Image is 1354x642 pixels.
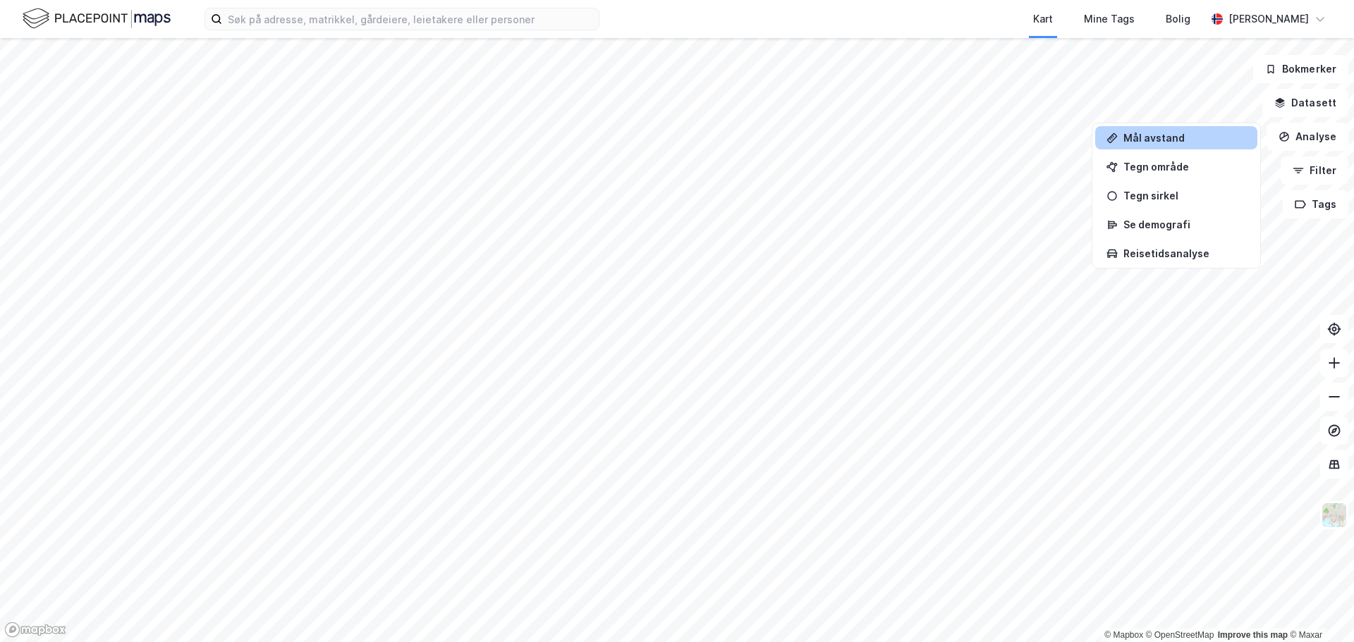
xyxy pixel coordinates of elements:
div: Tegn sirkel [1123,190,1246,202]
button: Filter [1281,156,1348,185]
div: Kart [1033,11,1053,27]
div: [PERSON_NAME] [1228,11,1309,27]
a: OpenStreetMap [1146,630,1214,640]
a: Improve this map [1218,630,1288,640]
img: logo.f888ab2527a4732fd821a326f86c7f29.svg [23,6,171,31]
div: Mine Tags [1084,11,1135,27]
div: Kontrollprogram for chat [1283,574,1354,642]
button: Analyse [1267,123,1348,151]
input: Søk på adresse, matrikkel, gårdeiere, leietakere eller personer [222,8,599,30]
a: Mapbox [1104,630,1143,640]
img: Z [1321,502,1348,529]
button: Bokmerker [1253,55,1348,83]
iframe: Chat Widget [1283,574,1354,642]
div: Mål avstand [1123,132,1246,144]
div: Se demografi [1123,218,1246,230]
div: Tegn område [1123,161,1246,173]
button: Datasett [1262,89,1348,117]
div: Reisetidsanalyse [1123,247,1246,259]
div: Bolig [1166,11,1190,27]
a: Mapbox homepage [4,622,66,638]
button: Tags [1283,190,1348,218]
